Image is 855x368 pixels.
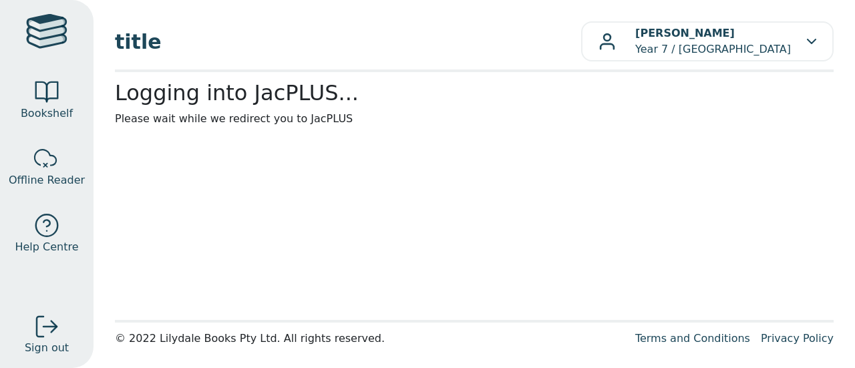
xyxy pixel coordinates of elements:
p: Year 7 / [GEOGRAPHIC_DATA] [635,25,791,57]
h2: Logging into JacPLUS... [115,80,834,106]
div: © 2022 Lilydale Books Pty Ltd. All rights reserved. [115,331,625,347]
span: title [115,27,581,57]
button: [PERSON_NAME]Year 7 / [GEOGRAPHIC_DATA] [581,21,834,61]
span: Sign out [25,340,69,356]
b: [PERSON_NAME] [635,27,735,39]
p: Please wait while we redirect you to JacPLUS [115,111,834,127]
a: Privacy Policy [761,332,834,345]
span: Bookshelf [21,106,73,122]
span: Help Centre [15,239,78,255]
a: Terms and Conditions [635,332,750,345]
span: Offline Reader [9,172,85,188]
